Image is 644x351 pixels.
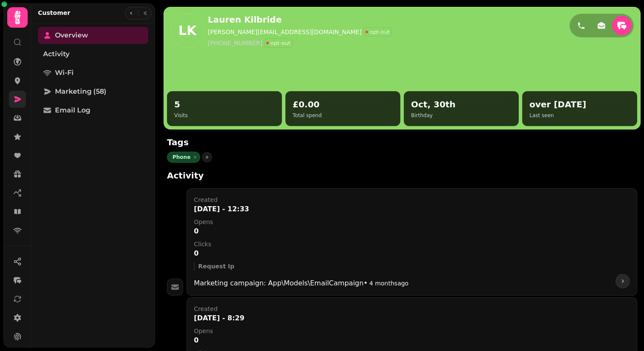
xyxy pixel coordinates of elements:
div: Phone [167,152,200,163]
a: Wi-Fi [38,64,148,81]
span: Activity [43,49,69,59]
h2: Lauren Kilbride [208,14,371,26]
p: [DATE] - 8:29 [194,313,630,323]
h2: Tags [167,136,331,148]
h2: Oct, 30th [411,98,456,110]
nav: Tabs [31,23,155,348]
p: Birthday [411,112,456,119]
p: [DATE] - 12:33 [194,204,630,214]
h2: 5 [174,98,188,110]
a: Marketing (58) [38,83,148,100]
p: 0 [194,226,630,236]
p: clicks [194,240,630,248]
p: created [194,305,630,313]
p: 0 [194,248,630,259]
p: opens [194,218,630,226]
p: Last seen [529,112,586,119]
a: Email Log [38,102,148,119]
span: Overview [55,30,88,40]
p: opt-out [270,40,290,46]
span: Email Log [55,105,90,115]
span: Marketing (58) [55,86,106,97]
p: 0 [194,335,630,345]
p: [PERSON_NAME][EMAIL_ADDRESS][DOMAIN_NAME] [208,28,362,36]
a: Overview [38,27,148,44]
p: Visits [174,112,188,119]
p: opt-out [370,29,390,35]
p: created [194,196,630,204]
p: opens [194,327,630,335]
h2: Customer [38,9,70,17]
h2: £0.00 [293,98,322,110]
p: [PHONE_NUMBER] [208,39,262,47]
time: 4 months ago [369,280,408,287]
a: Activity [38,46,148,63]
p: request ip [198,262,630,270]
span: Wi-Fi [55,68,74,78]
h2: over [DATE] [529,98,586,110]
h2: Activity [167,170,331,181]
span: LK [178,24,196,37]
p: Total spend [293,112,322,119]
p: Marketing campaign: App\Models\EmailCampaign • [194,278,368,288]
button: reply [612,16,632,35]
